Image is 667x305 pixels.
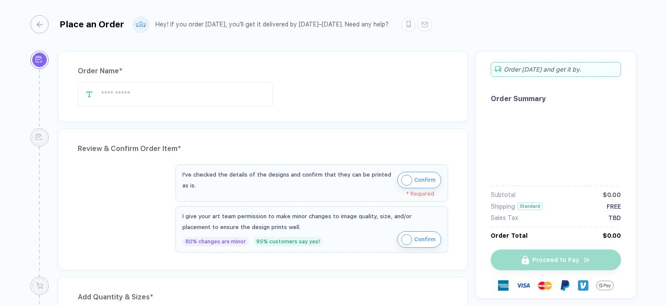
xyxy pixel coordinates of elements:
img: express [498,280,509,291]
div: Shipping [491,203,515,210]
div: I give your art team permission to make minor changes to image quality, size, and/or placement to... [182,211,441,233]
button: iconConfirm [397,231,441,248]
div: Order Summary [491,95,621,103]
img: Paypal [560,280,570,291]
div: Place an Order [59,19,124,30]
div: $0.00 [603,232,621,239]
img: Venmo [578,280,588,291]
span: Confirm [414,173,436,187]
div: 80% changes are minor [182,237,249,246]
div: Sales Tax [491,214,518,221]
div: Subtotal [491,191,515,198]
div: Order [DATE] and get it by . [491,62,621,77]
div: FREE [607,203,621,210]
img: icon [401,175,412,186]
div: Add Quantity & Sizes [78,290,448,304]
img: master-card [538,279,552,292]
div: TBD [608,214,621,221]
div: 95% customers say yes! [253,237,323,246]
img: GPay [596,277,614,294]
span: Confirm [414,233,436,246]
div: Standard [518,203,542,210]
img: user profile [133,17,149,32]
div: Review & Confirm Order Item [78,142,448,156]
img: icon [401,234,412,245]
div: Order Name [78,64,448,78]
div: I've checked the details of the designs and confirm that they can be printed as is. [182,169,393,191]
button: iconConfirm [397,172,441,188]
div: $0.00 [603,191,621,198]
div: Order Total [491,232,528,239]
img: visa [516,279,530,292]
div: Hey! If you order [DATE], you'll get it delivered by [DATE]–[DATE]. Need any help? [155,21,389,28]
div: * Required [182,191,434,197]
